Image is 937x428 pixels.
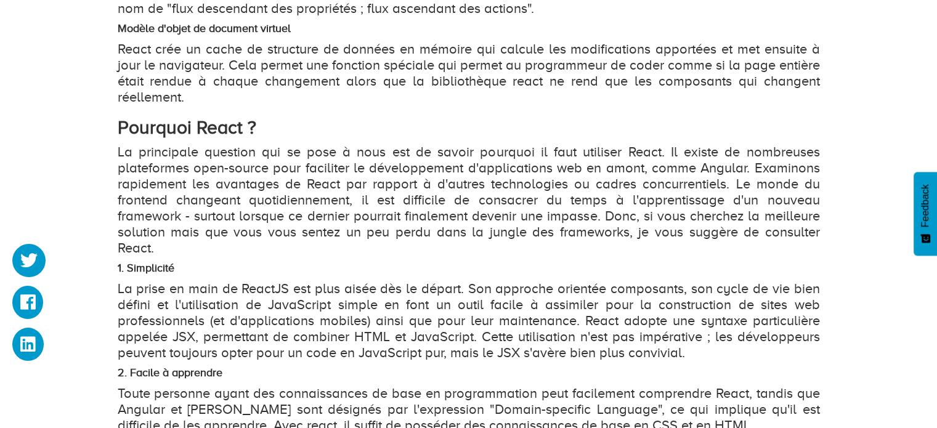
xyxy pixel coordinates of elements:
p: La principale question qui se pose à nous est de savoir pourquoi il faut utiliser React. Il exist... [118,144,820,256]
strong: Pourquoi React ? [118,117,256,138]
iframe: Drift Widget Chat Controller [875,366,922,413]
iframe: Drift Widget Chat Window [683,238,930,374]
button: Feedback - Afficher l’enquête [914,172,937,256]
span: Feedback [920,184,931,227]
strong: Modèle d'objet de document virtuel [118,22,291,34]
strong: 1. Simplicité [118,262,174,274]
strong: 2. Facile à apprendre [118,366,222,379]
p: React crée un cache de structure de données en mémoire qui calcule les modifications apportées et... [118,41,820,105]
p: La prise en main de ReactJS est plus aisée dès le départ. Son approche orientée composants, son c... [118,281,820,361]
